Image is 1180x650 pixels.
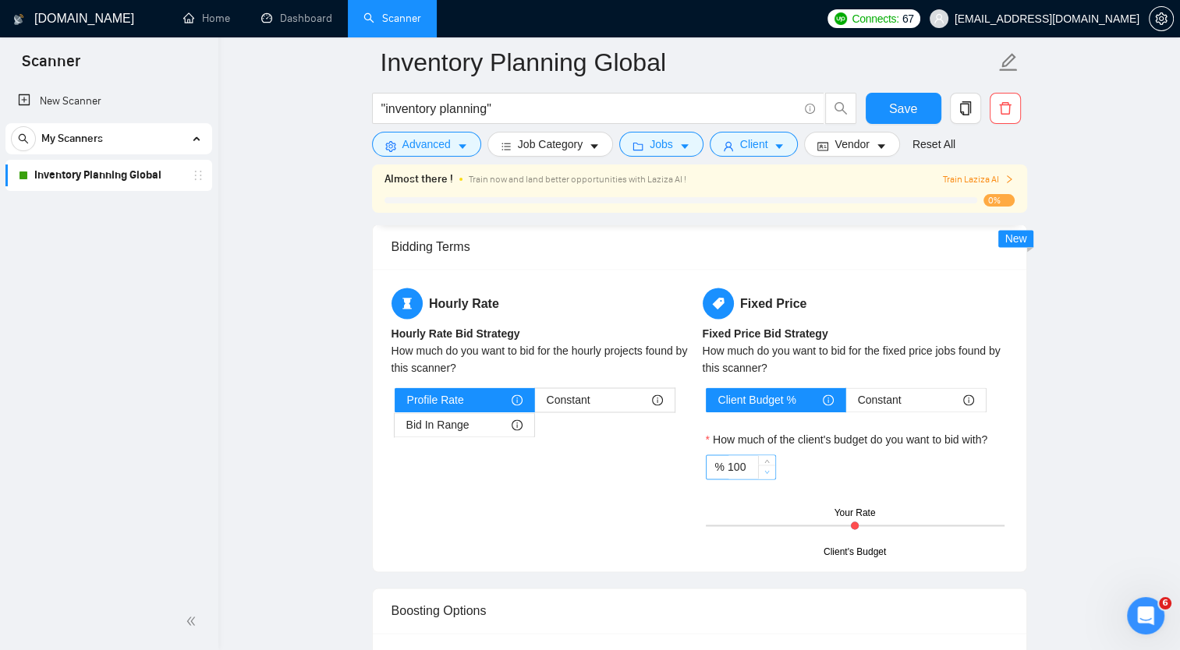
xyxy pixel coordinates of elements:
span: Vendor [835,136,869,153]
div: Bidding Terms [392,224,1008,269]
span: Jobs [650,136,673,153]
span: 0% [983,194,1015,207]
span: edit [998,52,1019,72]
span: info-circle [963,394,974,405]
span: right [1005,175,1014,184]
input: How much of the client's budget do you want to bid with? [728,455,775,479]
span: caret-down [774,140,785,152]
button: setting [1149,6,1174,31]
span: setting [385,140,396,152]
span: New [1005,232,1026,245]
input: Scanner name... [381,43,995,82]
span: setting [1150,12,1173,25]
button: delete [990,93,1021,124]
a: dashboardDashboard [261,12,332,25]
span: Train now and land better opportunities with Laziza AI ! [469,174,686,185]
span: Constant [858,388,902,412]
span: My Scanners [41,123,103,154]
span: down [763,468,772,477]
span: Decrease Value [758,465,775,479]
span: caret-down [589,140,600,152]
a: New Scanner [18,86,200,117]
span: user [934,13,944,24]
span: info-circle [512,419,523,430]
a: setting [1149,12,1174,25]
li: My Scanners [5,123,212,191]
img: logo [13,7,24,32]
button: folderJobscaret-down [619,132,703,157]
input: Search Freelance Jobs... [381,99,798,118]
span: bars [501,140,512,152]
iframe: Intercom live chat [1127,597,1164,634]
span: folder [633,140,643,152]
button: userClientcaret-down [710,132,799,157]
span: user [723,140,734,152]
a: Inventory Planning Global [34,160,182,191]
span: Profile Rate [407,388,464,412]
a: Reset All [912,136,955,153]
span: Increase Value [758,455,775,465]
span: Client Budget % [718,388,796,412]
li: New Scanner [5,86,212,117]
button: settingAdvancedcaret-down [372,132,481,157]
span: Bid In Range [406,413,470,436]
div: Your Rate [835,506,876,521]
span: caret-down [679,140,690,152]
span: Client [740,136,768,153]
div: How much do you want to bid for the hourly projects found by this scanner? [392,342,696,376]
img: upwork-logo.png [835,12,847,25]
a: searchScanner [363,12,421,25]
span: idcard [817,140,828,152]
span: info-circle [512,394,523,405]
span: search [826,101,856,115]
div: How much do you want to bid for the fixed price jobs found by this scanner? [703,342,1008,376]
span: info-circle [823,394,834,405]
button: copy [950,93,981,124]
h5: Fixed Price [703,288,1008,319]
button: barsJob Categorycaret-down [487,132,613,157]
span: Almost there ! [384,171,453,188]
span: double-left [186,613,201,629]
span: Advanced [402,136,451,153]
span: 67 [902,10,914,27]
div: Boosting Options [392,588,1008,633]
span: Job Category [518,136,583,153]
a: homeHome [183,12,230,25]
button: search [825,93,856,124]
span: tag [703,288,734,319]
button: Train Laziza AI [942,172,1014,187]
h5: Hourly Rate [392,288,696,319]
span: info-circle [805,104,815,114]
span: Connects: [852,10,898,27]
span: search [12,133,35,144]
div: Client's Budget [824,545,886,560]
span: Scanner [9,50,93,83]
span: delete [990,101,1020,115]
span: Constant [547,388,590,412]
span: 6 [1159,597,1171,609]
span: copy [951,101,980,115]
button: Save [866,93,941,124]
span: caret-down [457,140,468,152]
b: Fixed Price Bid Strategy [703,327,828,340]
span: up [763,456,772,465]
b: Hourly Rate Bid Strategy [392,327,520,340]
span: Save [889,99,917,118]
span: holder [192,169,204,182]
span: info-circle [652,394,663,405]
button: search [11,126,36,151]
button: idcardVendorcaret-down [804,132,899,157]
span: hourglass [392,288,423,319]
span: caret-down [876,140,887,152]
label: How much of the client's budget do you want to bid with? [706,431,988,448]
